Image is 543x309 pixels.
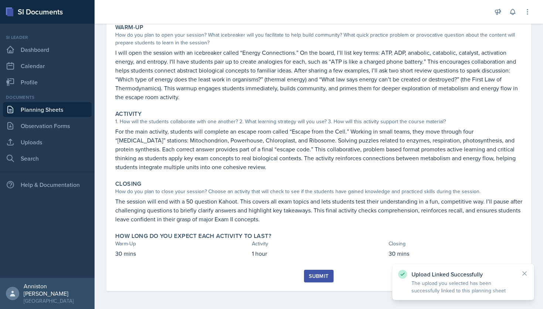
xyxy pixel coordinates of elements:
label: Activity [115,110,141,118]
p: I will open the session with an icebreaker called “Energy Connections.” On the board, I’ll list k... [115,48,522,101]
a: Planning Sheets [3,102,92,117]
p: 30 mins [115,249,249,258]
p: The session will end with a 50 question Kahoot. This covers all exam topics and lets students tes... [115,197,522,224]
label: How long do you expect each activity to last? [115,232,271,240]
div: Si leader [3,34,92,41]
p: Upload Linked Successfully [411,271,515,278]
div: Documents [3,94,92,101]
div: 1. How will the students collaborate with one another? 2. What learning strategy will you use? 3.... [115,118,522,125]
p: For the main activity, students will complete an escape room called “Escape from the Cell.” Worki... [115,127,522,171]
a: Uploads [3,135,92,150]
div: Closing [389,240,522,248]
a: Observation Forms [3,118,92,133]
button: Submit [304,270,333,282]
a: Profile [3,75,92,90]
a: Search [3,151,92,166]
p: The upload you selected has been successfully linked to this planning sheet [411,279,515,294]
div: Help & Documentation [3,177,92,192]
div: [GEOGRAPHIC_DATA] [24,297,89,305]
div: How do you plan to close your session? Choose an activity that will check to see if the students ... [115,188,522,195]
div: How do you plan to open your session? What icebreaker will you facilitate to help build community... [115,31,522,47]
div: Warm-Up [115,240,249,248]
label: Closing [115,180,141,188]
label: Warm-Up [115,24,144,31]
div: Anniston [PERSON_NAME] [24,282,89,297]
div: Activity [252,240,386,248]
a: Dashboard [3,42,92,57]
a: Calendar [3,58,92,73]
p: 30 mins [389,249,522,258]
div: Submit [309,273,328,279]
p: 1 hour [252,249,386,258]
